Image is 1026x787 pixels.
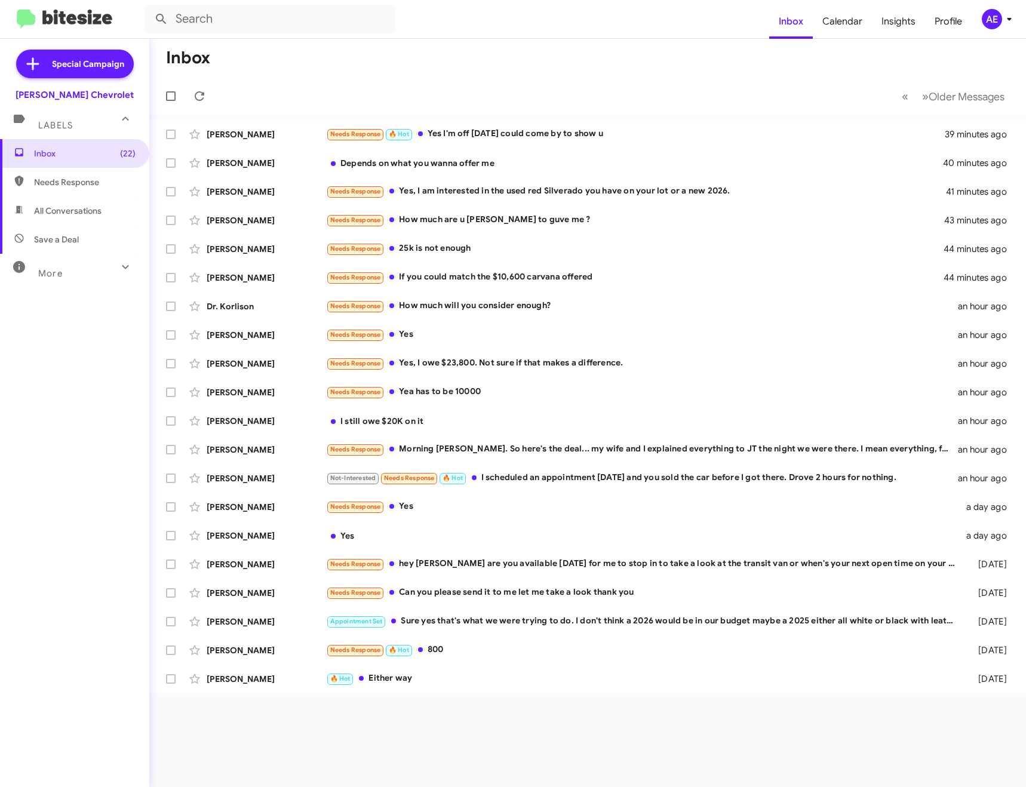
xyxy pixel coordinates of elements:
a: Insights [872,4,925,39]
div: a day ago [961,530,1016,542]
a: Inbox [769,4,813,39]
div: [PERSON_NAME] [207,530,326,542]
div: [PERSON_NAME] [207,673,326,685]
span: Needs Response [330,589,381,597]
div: Yes I'm off [DATE] could come by to show u [326,127,945,141]
span: 🔥 Hot [389,130,409,138]
span: Needs Response [330,646,381,654]
span: Needs Response [330,187,381,195]
span: » [922,89,929,104]
div: How much are u [PERSON_NAME] to guve me ? [326,213,945,227]
span: Inbox [34,147,136,159]
div: an hour ago [958,386,1016,398]
div: 39 minutes ago [945,128,1016,140]
div: 43 minutes ago [945,214,1016,226]
span: (22) [120,147,136,159]
div: an hour ago [958,329,1016,341]
div: [PERSON_NAME] [207,587,326,599]
span: All Conversations [34,205,102,217]
div: an hour ago [958,300,1016,312]
span: Needs Response [330,216,381,224]
span: Needs Response [34,176,136,188]
span: Save a Deal [34,233,79,245]
div: an hour ago [958,444,1016,456]
div: an hour ago [958,358,1016,370]
span: « [902,89,908,104]
div: [PERSON_NAME] [207,157,326,169]
span: Needs Response [330,388,381,396]
div: [PERSON_NAME] [207,186,326,198]
span: Needs Response [330,273,381,281]
a: Special Campaign [16,50,134,78]
span: 🔥 Hot [443,474,463,482]
div: Either way [326,672,961,685]
div: [PERSON_NAME] [207,329,326,341]
div: a day ago [961,501,1016,513]
div: Depends on what you wanna offer me [326,157,945,169]
span: Needs Response [330,560,381,568]
button: Previous [895,84,916,109]
div: 41 minutes ago [946,186,1016,198]
div: 44 minutes ago [945,243,1016,255]
div: [PERSON_NAME] [207,358,326,370]
div: 25k is not enough [326,242,945,256]
div: 44 minutes ago [945,272,1016,284]
span: Needs Response [330,302,381,310]
div: [DATE] [961,616,1016,628]
div: Morning [PERSON_NAME]. So here's the deal... my wife and I explained everything to JT the night w... [326,442,958,456]
div: Yes [326,328,958,342]
span: 🔥 Hot [389,646,409,654]
a: Calendar [813,4,872,39]
div: [PERSON_NAME] [207,386,326,398]
button: Next [915,84,1012,109]
div: [PERSON_NAME] [207,444,326,456]
div: Sure yes that's what we were trying to do. I don't think a 2026 would be in our budget maybe a 20... [326,614,961,628]
div: 800 [326,643,961,657]
span: Needs Response [330,130,381,138]
div: Yes [326,500,961,514]
div: [DATE] [961,673,1016,685]
div: hey [PERSON_NAME] are you available [DATE] for me to stop in to take a look at the transit van or... [326,557,961,571]
div: [DATE] [961,587,1016,599]
div: I scheduled an appointment [DATE] and you sold the car before I got there. Drove 2 hours for noth... [326,471,958,485]
div: Yes [326,530,961,542]
span: Older Messages [929,90,1005,103]
div: [PERSON_NAME] [207,644,326,656]
span: Needs Response [330,445,381,453]
span: More [38,268,63,279]
div: [PERSON_NAME] [207,214,326,226]
span: Needs Response [330,359,381,367]
h1: Inbox [166,48,210,67]
span: Needs Response [384,474,435,482]
div: [PERSON_NAME] [207,558,326,570]
span: Needs Response [330,331,381,339]
div: [PERSON_NAME] [207,415,326,427]
div: Dr. Korlison [207,300,326,312]
span: Labels [38,120,73,131]
div: How much will you consider enough? [326,299,958,313]
div: [PERSON_NAME] [207,616,326,628]
div: 40 minutes ago [945,157,1016,169]
div: Yes, I am interested in the used red Silverado you have on your lot or a new 2026. [326,185,946,198]
div: If you could match the $10,600 carvana offered [326,270,945,284]
a: Profile [925,4,972,39]
span: Not-Interested [330,474,376,482]
div: [PERSON_NAME] [207,272,326,284]
div: I still owe $20K on it [326,415,958,427]
span: 🔥 Hot [330,675,351,683]
div: an hour ago [958,415,1016,427]
div: an hour ago [958,472,1016,484]
span: Needs Response [330,503,381,511]
div: [DATE] [961,644,1016,656]
span: Needs Response [330,245,381,253]
div: [PERSON_NAME] [207,472,326,484]
div: Can you please send it to me let me take a look thank you [326,586,961,600]
div: AE [982,9,1002,29]
div: [PERSON_NAME] [207,128,326,140]
div: [PERSON_NAME] [207,501,326,513]
input: Search [145,5,395,33]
